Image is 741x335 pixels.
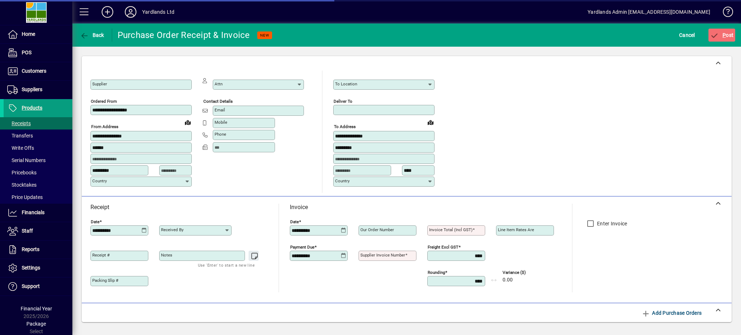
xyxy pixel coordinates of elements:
span: POS [22,50,31,55]
span: Home [22,31,35,37]
a: Price Updates [4,191,72,203]
mat-label: Country [335,178,350,183]
a: Serial Numbers [4,154,72,166]
span: Settings [22,265,40,271]
span: P [723,32,726,38]
span: NEW [260,33,269,38]
a: Financials [4,204,72,222]
div: Yardlands Ltd [142,6,174,18]
button: Post [708,29,736,42]
mat-label: Rounding [428,270,445,275]
a: POS [4,44,72,62]
a: Receipts [4,117,72,130]
mat-label: Received by [161,227,183,232]
div: Yardlands Admin [EMAIL_ADDRESS][DOMAIN_NAME] [588,6,710,18]
span: Transfers [7,133,33,139]
span: 0.00 [503,277,513,283]
mat-label: Invoice Total (incl GST) [429,227,473,232]
span: Support [22,283,40,289]
mat-hint: Use 'Enter' to start a new line [198,261,255,269]
span: ost [710,32,734,38]
mat-label: Our order number [360,227,394,232]
span: Stocktakes [7,182,37,188]
span: Receipts [7,120,31,126]
span: Cancel [679,29,695,41]
a: Pricebooks [4,166,72,179]
mat-label: Notes [161,253,172,258]
span: Package [26,321,46,327]
mat-label: Date [290,219,299,224]
a: View on map [425,116,436,128]
mat-label: Attn [215,81,223,86]
span: Financials [22,209,45,215]
a: Write Offs [4,142,72,154]
a: Transfers [4,130,72,142]
mat-label: Payment due [290,245,314,250]
span: Add Purchase Orders [642,307,702,319]
span: Staff [22,228,33,234]
a: Suppliers [4,81,72,99]
mat-label: Deliver To [334,99,352,104]
mat-label: Ordered from [91,99,117,104]
a: Settings [4,259,72,277]
span: Products [22,105,42,111]
mat-label: Supplier [92,81,107,86]
span: Write Offs [7,145,34,151]
mat-label: Receipt # [92,253,110,258]
span: Pricebooks [7,170,37,175]
mat-label: Date [91,219,99,224]
button: Profile [119,5,142,18]
a: Stocktakes [4,179,72,191]
a: View on map [182,116,194,128]
a: Staff [4,222,72,240]
button: Back [78,29,106,42]
span: Financial Year [21,306,52,311]
app-page-header-button: Back [72,29,112,42]
a: Support [4,277,72,296]
mat-label: Email [215,107,225,113]
div: Purchase Order Receipt & Invoice [118,29,250,41]
mat-label: Country [92,178,107,183]
mat-label: Freight excl GST [428,245,458,250]
a: Reports [4,241,72,259]
mat-label: Supplier invoice number [360,253,405,258]
mat-label: Mobile [215,120,227,125]
a: Knowledge Base [717,1,732,25]
span: Price Updates [7,194,43,200]
button: Add Purchase Orders [639,306,704,319]
span: Customers [22,68,46,74]
mat-label: To location [335,81,357,86]
span: Variance ($) [503,270,546,275]
a: Home [4,25,72,43]
label: Enter Invoice [596,220,627,227]
button: Cancel [677,29,697,42]
a: Customers [4,62,72,80]
span: Serial Numbers [7,157,46,163]
span: Back [80,32,104,38]
button: Add [96,5,119,18]
mat-label: Line item rates are [498,227,534,232]
mat-label: Packing Slip # [92,278,118,283]
span: Suppliers [22,86,42,92]
mat-label: Phone [215,132,226,137]
span: Reports [22,246,39,252]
